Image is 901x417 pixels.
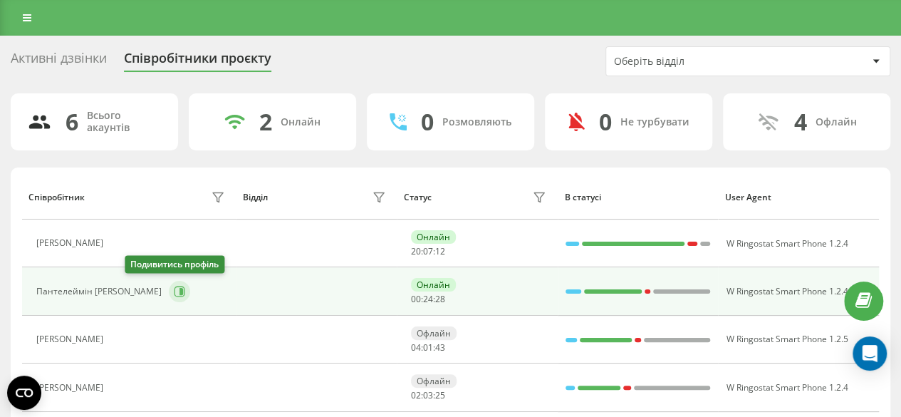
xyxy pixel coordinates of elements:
[125,256,224,274] div: Подивитись профіль
[7,376,41,410] button: Open CMP widget
[435,389,445,401] span: 25
[411,278,456,292] div: Онлайн
[281,116,321,128] div: Онлайн
[243,192,268,202] div: Відділ
[411,374,457,388] div: Офлайн
[564,192,712,202] div: В статусі
[411,230,456,244] div: Онлайн
[620,116,689,128] div: Не турбувати
[423,245,433,257] span: 07
[28,192,85,202] div: Співробітник
[726,381,848,393] span: W Ringostat Smart Phone 1.2.4
[726,333,848,345] span: W Ringostat Smart Phone 1.2.5
[36,334,107,344] div: [PERSON_NAME]
[411,245,421,257] span: 20
[411,391,445,401] div: : :
[124,51,271,73] div: Співробітники проєкту
[435,293,445,305] span: 28
[816,116,857,128] div: Офлайн
[726,237,848,249] span: W Ringostat Smart Phone 1.2.4
[423,341,433,354] span: 01
[421,108,434,135] div: 0
[411,294,445,304] div: : :
[411,343,445,353] div: : :
[11,51,107,73] div: Активні дзвінки
[411,293,421,305] span: 00
[435,341,445,354] span: 43
[36,287,165,297] div: Пантелеймін [PERSON_NAME]
[726,285,848,297] span: W Ringostat Smart Phone 1.2.4
[87,110,161,134] div: Всього акаунтів
[725,192,873,202] div: User Agent
[442,116,511,128] div: Розмовляють
[259,108,272,135] div: 2
[614,56,784,68] div: Оберіть відділ
[36,238,107,248] div: [PERSON_NAME]
[411,247,445,257] div: : :
[411,389,421,401] span: 02
[411,326,457,340] div: Офлайн
[411,341,421,354] span: 04
[599,108,612,135] div: 0
[853,336,887,371] div: Open Intercom Messenger
[435,245,445,257] span: 12
[66,108,78,135] div: 6
[423,389,433,401] span: 03
[404,192,432,202] div: Статус
[36,383,107,393] div: [PERSON_NAME]
[423,293,433,305] span: 24
[794,108,807,135] div: 4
